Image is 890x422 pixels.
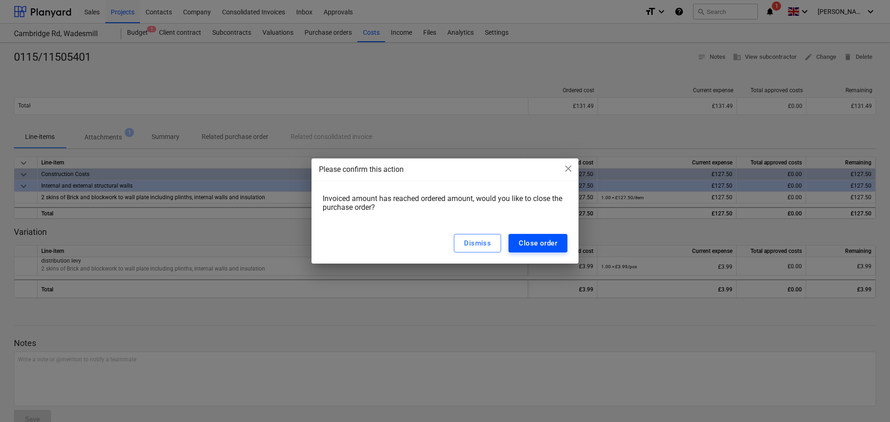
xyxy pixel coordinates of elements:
div: close [563,163,574,177]
span: close [563,163,574,174]
div: Close order [519,237,557,249]
div: Invoiced amount has reached ordered amount, would you like to close the purchase order? [323,194,567,219]
div: Dismiss [464,237,491,249]
iframe: Chat Widget [844,378,890,422]
button: Close order [509,234,567,252]
div: Please confirm this action [319,164,571,175]
button: Dismiss [454,234,501,252]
